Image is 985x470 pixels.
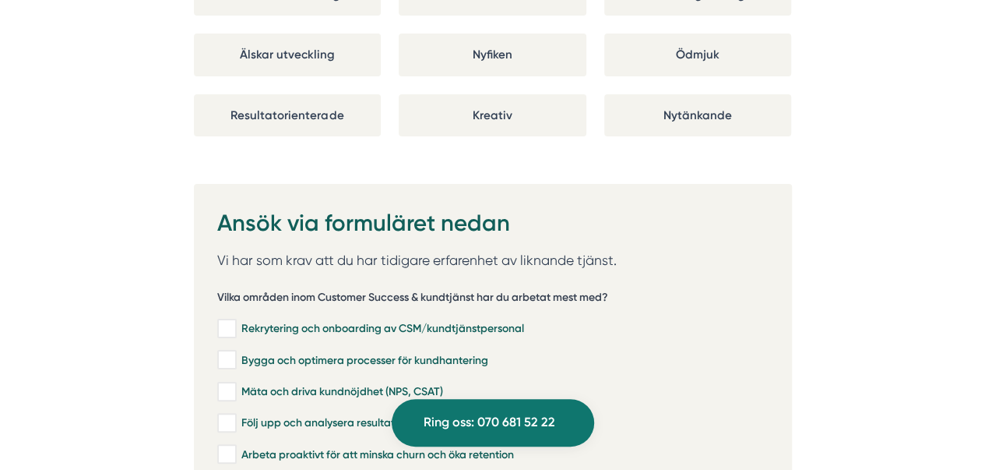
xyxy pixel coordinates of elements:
[399,34,586,76] div: Nyfiken
[194,34,382,76] div: Älskar utveckling
[424,412,555,433] span: Ring oss: 070 681 52 22
[217,290,608,309] h5: Vilka områden inom Customer Success & kundtjänst har du arbetat mest med?
[217,321,235,337] input: Rekrytering och onboarding av CSM/kundtjänstpersonal
[217,384,235,400] input: Mäta och driva kundnöjdhet (NPS, CSAT)
[604,34,792,76] div: Ödmjuk
[217,415,235,431] input: Följ upp och analysera resultat
[217,249,768,271] p: Vi har som krav att du har tidigare erfarenhet av liknande tjänst.
[217,447,235,462] input: Arbeta proaktivt för att minska churn och öka retention
[399,94,586,137] div: Kreativ
[392,399,594,447] a: Ring oss: 070 681 52 22
[217,352,235,368] input: Bygga och optimera processer för kundhantering
[604,94,792,137] div: Nytänkande
[217,207,768,249] h2: Ansök via formuläret nedan
[194,94,382,137] div: Resultatorienterade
